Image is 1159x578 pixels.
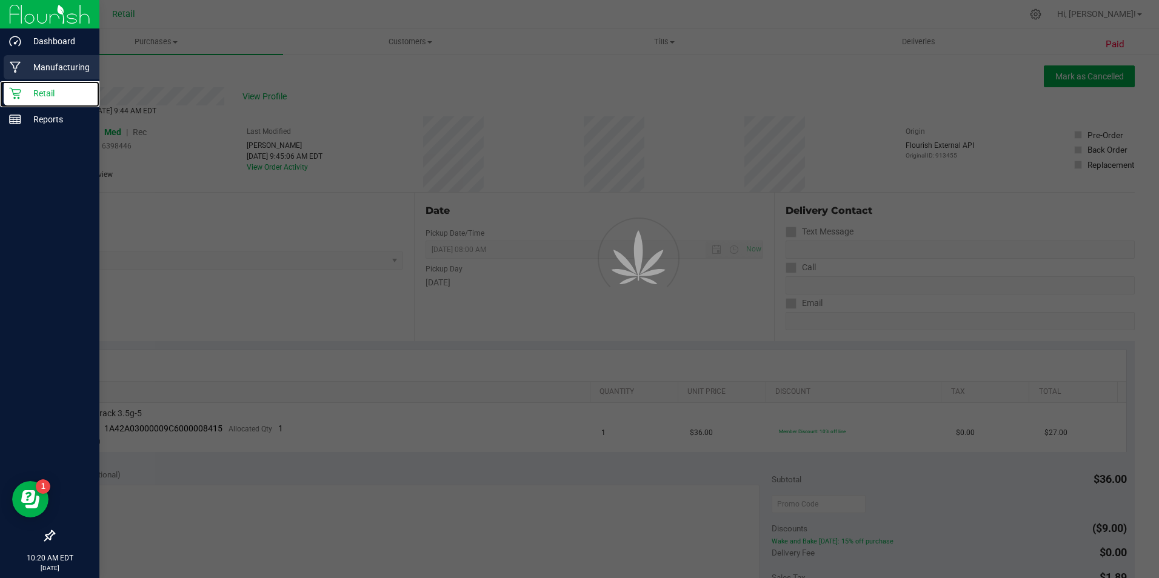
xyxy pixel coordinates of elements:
inline-svg: Manufacturing [9,61,21,73]
p: Manufacturing [21,60,94,75]
p: 10:20 AM EDT [5,553,94,563]
p: Dashboard [21,34,94,48]
inline-svg: Dashboard [9,35,21,47]
p: Reports [21,112,94,127]
inline-svg: Retail [9,87,21,99]
p: Retail [21,86,94,101]
p: [DATE] [5,563,94,573]
iframe: Resource center [12,481,48,517]
inline-svg: Reports [9,113,21,125]
iframe: Resource center unread badge [36,479,50,494]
